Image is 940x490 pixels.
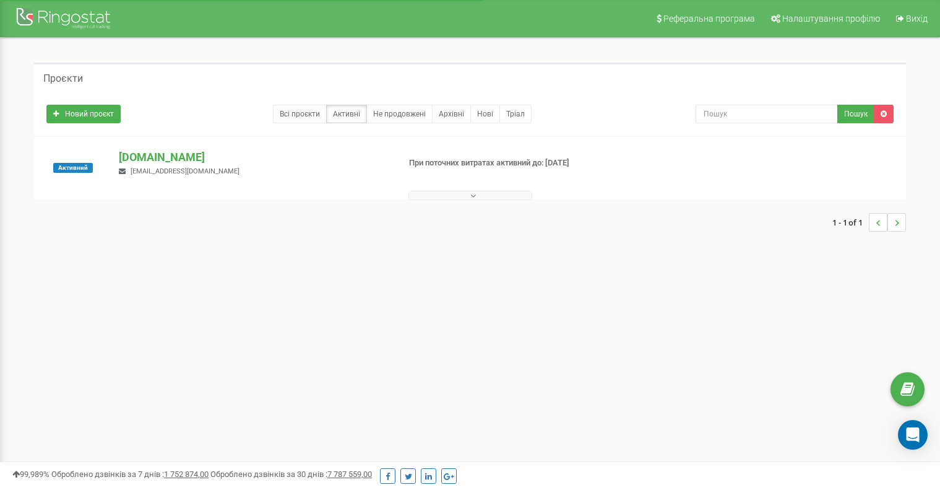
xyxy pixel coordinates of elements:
p: При поточних витратах активний до: [DATE] [409,157,607,169]
a: Всі проєкти [273,105,327,123]
button: Пошук [837,105,874,123]
span: Оброблено дзвінків за 7 днів : [51,470,209,479]
u: 7 787 559,00 [327,470,372,479]
span: 99,989% [12,470,50,479]
a: Нові [470,105,500,123]
div: Open Intercom Messenger [898,420,928,450]
span: Оброблено дзвінків за 30 днів : [210,470,372,479]
nav: ... [832,201,906,244]
a: Тріал [499,105,532,123]
span: Реферальна програма [663,14,755,24]
a: Архівні [432,105,471,123]
span: Вихід [906,14,928,24]
span: Активний [53,163,93,173]
p: [DOMAIN_NAME] [119,149,389,165]
a: Активні [326,105,367,123]
a: Новий проєкт [46,105,121,123]
u: 1 752 874,00 [164,470,209,479]
span: Налаштування профілю [782,14,880,24]
a: Не продовжені [366,105,433,123]
span: 1 - 1 of 1 [832,213,869,232]
input: Пошук [696,105,838,123]
span: [EMAIL_ADDRESS][DOMAIN_NAME] [131,167,239,175]
h5: Проєкти [43,73,83,84]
